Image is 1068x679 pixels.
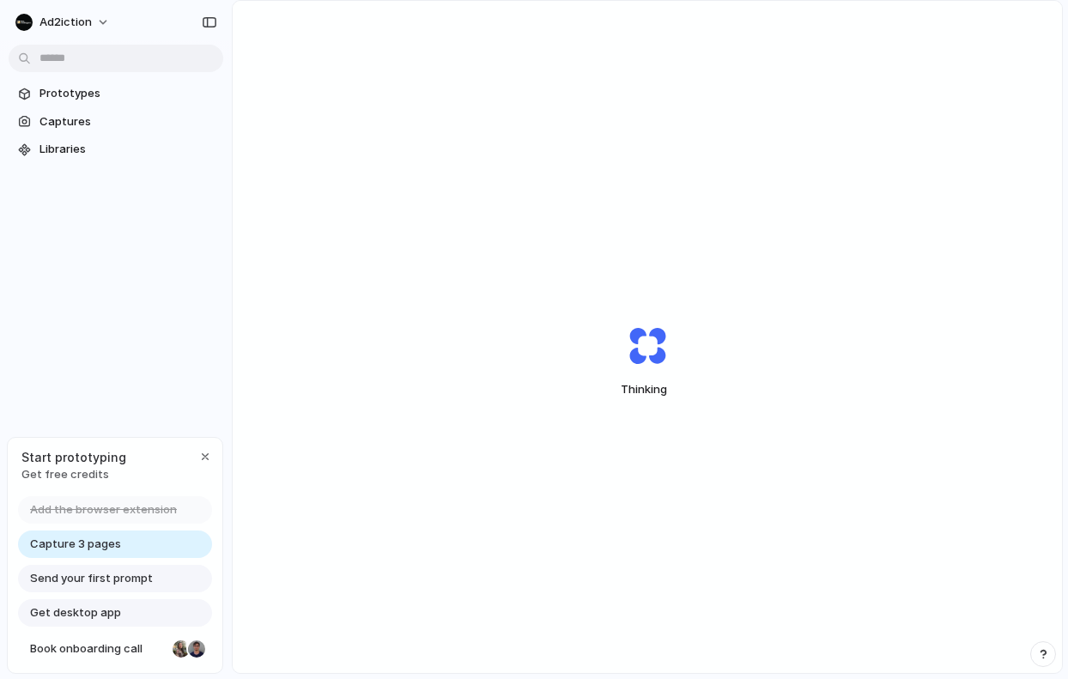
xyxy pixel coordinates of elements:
[9,109,223,135] a: Captures
[39,113,216,130] span: Captures
[30,604,121,621] span: Get desktop app
[30,501,177,518] span: Add the browser extension
[9,9,118,36] button: ad2iction
[30,570,153,587] span: Send your first prompt
[588,381,707,398] span: Thinking
[39,14,92,31] span: ad2iction
[18,599,212,627] a: Get desktop app
[39,85,216,102] span: Prototypes
[39,141,216,158] span: Libraries
[18,635,212,663] a: Book onboarding call
[30,640,166,658] span: Book onboarding call
[186,639,207,659] div: Christian Iacullo
[21,448,126,466] span: Start prototyping
[21,466,126,483] span: Get free credits
[171,639,191,659] div: Nicole Kubica
[9,81,223,106] a: Prototypes
[9,136,223,162] a: Libraries
[30,536,121,553] span: Capture 3 pages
